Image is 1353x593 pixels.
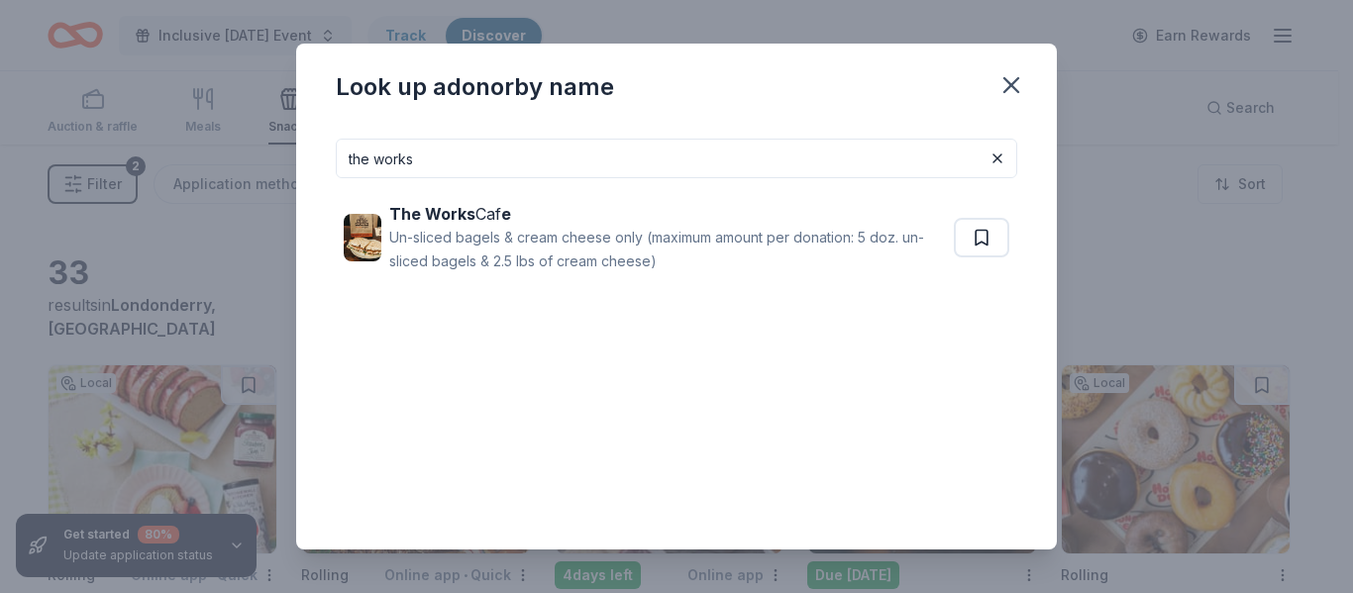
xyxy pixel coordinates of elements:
strong: The Works [389,204,475,224]
img: Image for The Works Cafe [344,214,381,261]
div: Caf [389,202,946,226]
strong: e [501,204,511,224]
input: Search [336,139,1017,178]
div: Un-sliced bagels & cream cheese only (maximum amount per donation: 5 doz. un-sliced bagels & 2.5 ... [389,226,946,273]
div: Look up a donor by name [336,71,614,103]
